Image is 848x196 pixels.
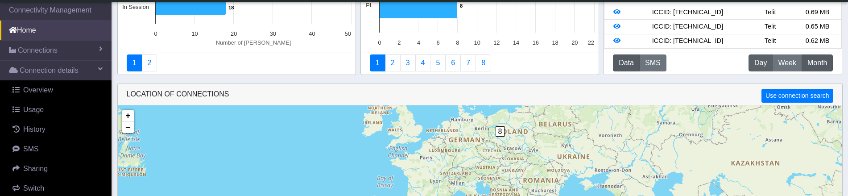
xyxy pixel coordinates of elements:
a: Usage [4,100,112,120]
span: History [23,125,46,133]
text: 0 [378,39,381,46]
span: Connection details [20,65,79,76]
span: Switch [23,184,44,192]
text: Number of [PERSON_NAME] [215,39,291,46]
text: 20 [571,39,578,46]
a: 14 Days Trend [445,54,461,71]
div: 0.62 MB [794,36,841,46]
div: Telit [747,36,794,46]
a: Zoom out [122,121,134,133]
span: Week [778,58,796,68]
div: Telit [747,8,794,17]
span: 8 [496,126,505,137]
a: Zero Session [460,54,476,71]
span: Overview [23,86,53,94]
div: Telit [747,22,794,32]
span: Day [754,58,767,68]
text: 50 [344,30,351,37]
a: Connections By Carrier [415,54,431,71]
text: In Session [122,4,149,10]
text: 18 [552,39,558,46]
span: SMS [23,145,39,153]
text: 6 [436,39,439,46]
div: ICCID: [TECHNICAL_ID] [629,36,747,46]
text: 8 [460,3,463,8]
a: Carrier [385,54,401,71]
a: SMS [4,139,112,159]
span: Usage [23,106,44,113]
text: 10 [191,30,198,37]
nav: Summary paging [127,54,347,71]
a: Usage by Carrier [430,54,446,71]
div: LOCATION OF CONNECTIONS [118,83,842,105]
text: 10 [474,39,480,46]
div: 0.69 MB [794,8,841,17]
text: 2 [397,39,401,46]
text: 30 [269,30,276,37]
a: Deployment status [141,54,157,71]
text: PL [366,2,373,8]
div: ICCID: [TECHNICAL_ID] [629,8,747,17]
a: Not Connected for 30 days [476,54,491,71]
text: 4 [417,39,420,46]
button: Use connection search [761,89,833,103]
text: 0 [154,30,157,37]
button: Day [749,54,773,71]
text: 14 [513,39,519,46]
text: 16 [533,39,539,46]
button: Data [613,54,640,71]
text: 8 [456,39,459,46]
a: Usage per Country [400,54,416,71]
text: 40 [309,30,315,37]
text: 18 [228,5,234,10]
button: Month [802,54,833,71]
text: 12 [493,39,500,46]
nav: Summary paging [370,54,590,71]
a: Zoom in [122,110,134,121]
div: 0.65 MB [794,22,841,32]
span: Sharing [23,165,48,172]
a: Connectivity status [127,54,142,71]
button: SMS [639,54,666,71]
text: 20 [231,30,237,37]
span: Connections [18,45,58,56]
a: Connections By Country [370,54,385,71]
button: Week [772,54,802,71]
text: 22 [588,39,594,46]
a: History [4,120,112,139]
span: Month [807,58,827,68]
a: Overview [4,80,112,100]
a: Sharing [4,159,112,179]
div: ICCID: [TECHNICAL_ID] [629,22,747,32]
